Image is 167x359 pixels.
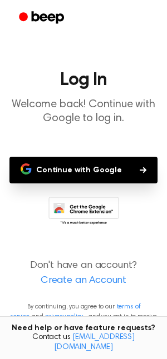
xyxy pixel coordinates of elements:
[11,7,74,29] a: Beep
[9,71,158,89] h1: Log In
[11,273,156,288] a: Create an Account
[7,333,160,352] span: Contact us
[54,333,135,351] a: [EMAIL_ADDRESS][DOMAIN_NAME]
[9,98,158,126] p: Welcome back! Continue with Google to log in.
[9,302,158,332] p: By continuing, you agree to our and , and you opt in to receive emails from us.
[45,313,83,320] a: privacy policy
[9,258,158,288] p: Don't have an account?
[9,157,158,183] button: Continue with Google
